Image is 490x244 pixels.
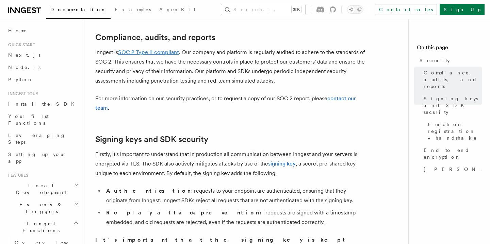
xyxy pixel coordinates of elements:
[106,209,265,216] strong: Replay attack prevention:
[8,77,33,82] span: Python
[5,129,80,148] a: Leveraging Steps
[5,110,80,129] a: Your first Functions
[5,217,80,237] button: Inngest Functions
[111,2,155,18] a: Examples
[8,133,66,145] span: Leveraging Steps
[5,42,35,48] span: Quick start
[95,94,367,113] p: For more information on our security practices, or to request a copy of our SOC 2 report, please .
[421,67,482,92] a: Compliance, audits, and reports
[421,163,482,175] a: [PERSON_NAME]
[5,173,28,178] span: Features
[5,148,80,167] a: Setting up your app
[421,92,482,118] a: Signing keys and SDK security
[8,152,67,164] span: Setting up your app
[424,69,482,90] span: Compliance, audits, and reports
[46,2,111,19] a: Documentation
[221,4,305,15] button: Search...⌘K
[420,57,450,64] span: Security
[8,27,27,34] span: Home
[5,182,74,196] span: Local Development
[5,24,80,37] a: Home
[424,95,482,116] span: Signing keys and SDK security
[95,150,367,178] p: Firstly, it's important to understand that in production all communication between Inngest and yo...
[118,49,179,55] a: SOC 2 Type II compliant
[155,2,199,18] a: AgentKit
[428,121,482,141] span: Function registration + handshake
[424,147,482,160] span: End to end encryption
[5,198,80,217] button: Events & Triggers
[50,7,107,12] span: Documentation
[95,33,215,42] a: Compliance, audits, and reports
[5,98,80,110] a: Install the SDK
[104,186,367,205] li: : requests to your endpoint are authenticated, ensuring that they originate from Inngest. Inngest...
[8,101,79,107] span: Install the SDK
[5,91,38,97] span: Inngest tour
[5,49,80,61] a: Next.js
[159,7,195,12] span: AgentKit
[5,61,80,73] a: Node.js
[268,160,296,167] a: signing key
[5,220,73,234] span: Inngest Functions
[8,52,40,58] span: Next.js
[417,54,482,67] a: Security
[95,48,367,86] p: Inngest is . Our company and platform is regularly audited to adhere to the standards of SOC 2. T...
[115,7,151,12] span: Examples
[8,114,49,126] span: Your first Functions
[425,118,482,144] a: Function registration + handshake
[292,6,301,13] kbd: ⌘K
[375,4,437,15] a: Contact sales
[347,5,363,14] button: Toggle dark mode
[5,179,80,198] button: Local Development
[8,65,40,70] span: Node.js
[5,73,80,86] a: Python
[95,135,208,144] a: Signing keys and SDK security
[440,4,485,15] a: Sign Up
[421,144,482,163] a: End to end encryption
[106,188,191,194] strong: Authentication
[417,43,482,54] h4: On this page
[104,208,367,227] li: requests are signed with a timestamp embedded, and old requests are rejected, even if the request...
[5,201,74,215] span: Events & Triggers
